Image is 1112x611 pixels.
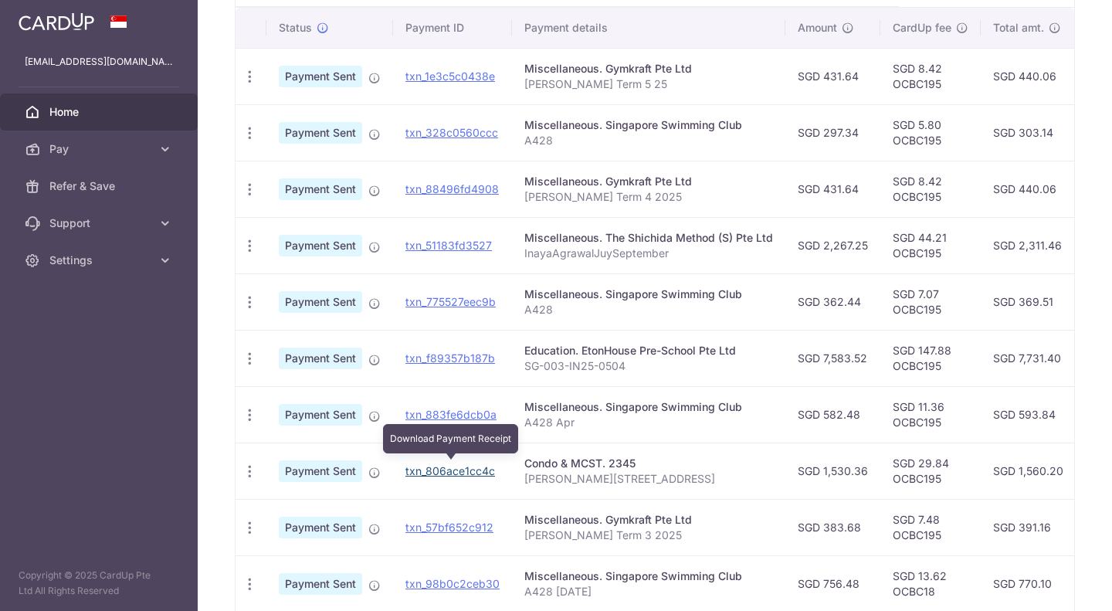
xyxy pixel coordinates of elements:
[524,343,773,358] div: Education. EtonHouse Pre-School Pte Ltd
[785,499,880,555] td: SGD 383.68
[785,104,880,161] td: SGD 297.34
[981,273,1076,330] td: SGD 369.51
[524,302,773,317] p: A428
[49,104,151,120] span: Home
[880,104,981,161] td: SGD 5.80 OCBC195
[524,76,773,92] p: [PERSON_NAME] Term 5 25
[880,273,981,330] td: SGD 7.07 OCBC195
[981,48,1076,104] td: SGD 440.06
[524,399,773,415] div: Miscellaneous. Singapore Swimming Club
[880,443,981,499] td: SGD 29.84 OCBC195
[49,253,151,268] span: Settings
[798,20,837,36] span: Amount
[383,424,518,453] div: Download Payment Receipt
[279,20,312,36] span: Status
[524,133,773,148] p: A428
[524,189,773,205] p: [PERSON_NAME] Term 4 2025
[405,182,499,195] a: txn_88496fd4908
[981,330,1076,386] td: SGD 7,731.40
[785,443,880,499] td: SGD 1,530.36
[880,330,981,386] td: SGD 147.88 OCBC195
[981,499,1076,555] td: SGD 391.16
[880,499,981,555] td: SGD 7.48 OCBC195
[49,178,151,194] span: Refer & Save
[405,126,498,139] a: txn_328c0560ccc
[279,291,362,313] span: Payment Sent
[49,216,151,231] span: Support
[880,48,981,104] td: SGD 8.42 OCBC195
[785,273,880,330] td: SGD 362.44
[785,48,880,104] td: SGD 431.64
[524,512,773,528] div: Miscellaneous. Gymkraft Pte Ltd
[981,161,1076,217] td: SGD 440.06
[25,54,173,70] p: [EMAIL_ADDRESS][DOMAIN_NAME]
[880,161,981,217] td: SGD 8.42 OCBC195
[524,569,773,584] div: Miscellaneous. Singapore Swimming Club
[524,471,773,487] p: [PERSON_NAME][STREET_ADDRESS]
[524,528,773,543] p: [PERSON_NAME] Term 3 2025
[524,230,773,246] div: Miscellaneous. The Shichida Method (S) Pte Ltd
[405,239,492,252] a: txn_51183fd3527
[785,386,880,443] td: SGD 582.48
[49,141,151,157] span: Pay
[279,66,362,87] span: Payment Sent
[405,70,495,83] a: txn_1e3c5c0438e
[981,443,1076,499] td: SGD 1,560.20
[981,217,1076,273] td: SGD 2,311.46
[524,174,773,189] div: Miscellaneous. Gymkraft Pte Ltd
[993,20,1044,36] span: Total amt.
[405,464,495,477] a: txn_806ace1cc4c
[512,8,785,48] th: Payment details
[785,217,880,273] td: SGD 2,267.25
[524,456,773,471] div: Condo & MCST. 2345
[279,122,362,144] span: Payment Sent
[279,178,362,200] span: Payment Sent
[279,460,362,482] span: Payment Sent
[524,584,773,599] p: A428 [DATE]
[524,287,773,302] div: Miscellaneous. Singapore Swimming Club
[279,404,362,426] span: Payment Sent
[279,573,362,595] span: Payment Sent
[981,104,1076,161] td: SGD 303.14
[981,386,1076,443] td: SGD 593.84
[785,330,880,386] td: SGD 7,583.52
[279,235,362,256] span: Payment Sent
[393,8,512,48] th: Payment ID
[405,408,497,421] a: txn_883fe6dcb0a
[880,217,981,273] td: SGD 44.21 OCBC195
[279,348,362,369] span: Payment Sent
[405,521,493,534] a: txn_57bf652c912
[785,161,880,217] td: SGD 431.64
[524,415,773,430] p: A428 Apr
[893,20,951,36] span: CardUp fee
[524,61,773,76] div: Miscellaneous. Gymkraft Pte Ltd
[279,517,362,538] span: Payment Sent
[524,246,773,261] p: InayaAgrawalJuySeptember
[405,577,500,590] a: txn_98b0c2ceb30
[524,117,773,133] div: Miscellaneous. Singapore Swimming Club
[19,12,94,31] img: CardUp
[405,295,496,308] a: txn_775527eec9b
[405,351,495,365] a: txn_f89357b187b
[524,358,773,374] p: SG-003-IN25-0504
[880,386,981,443] td: SGD 11.36 OCBC195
